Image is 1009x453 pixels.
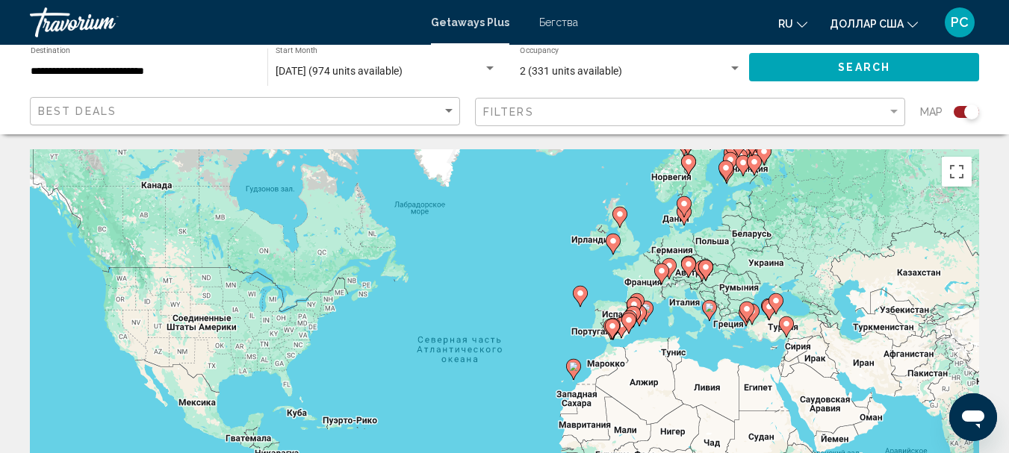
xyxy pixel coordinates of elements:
button: Изменить валюту [830,13,918,34]
font: доллар США [830,18,904,30]
button: Меню пользователя [940,7,979,38]
mat-select: Sort by [38,105,456,118]
button: Включить полноэкранный режим [942,157,972,187]
a: Getaways Plus [431,16,509,28]
span: [DATE] (974 units available) [276,65,403,77]
iframe: Кнопка запуска окна обмена сообщениями [949,393,997,441]
button: Изменить язык [778,13,807,34]
button: Search [749,53,979,81]
button: Filter [475,97,905,128]
span: Map [920,101,943,122]
font: РС [951,14,969,30]
span: Filters [483,106,534,118]
a: Травориум [30,7,416,37]
span: Search [838,62,890,74]
span: Best Deals [38,105,117,117]
font: ru [778,18,793,30]
span: 2 (331 units available) [520,65,622,77]
a: Бегства [539,16,578,28]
